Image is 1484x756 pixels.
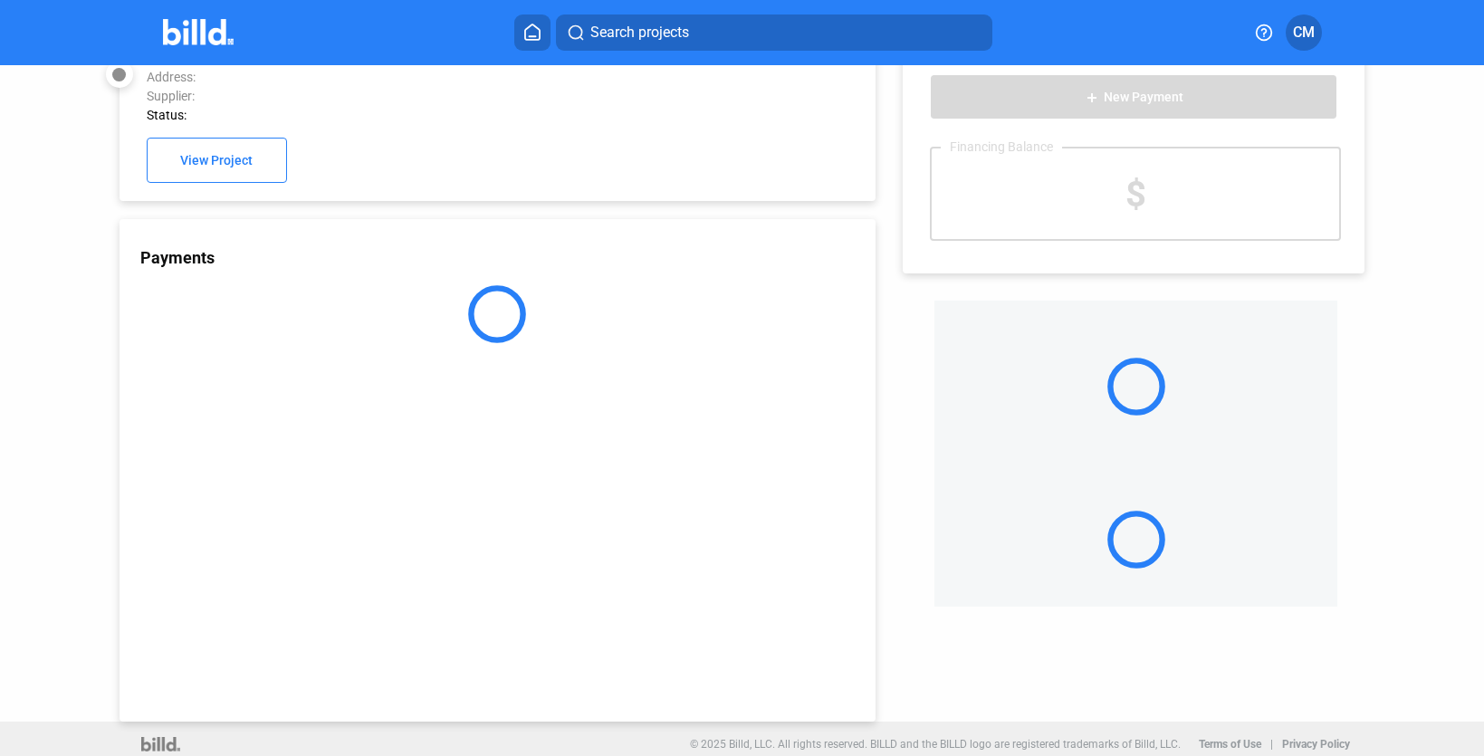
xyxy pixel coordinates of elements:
[941,139,1062,154] div: Financing Balance
[930,74,1337,120] button: New Payment
[1085,91,1099,105] mat-icon: add
[1199,738,1261,751] b: Terms of Use
[1104,91,1183,105] span: New Payment
[147,89,708,103] div: Supplier:
[180,154,253,168] span: View Project
[1293,22,1315,43] span: CM
[556,14,992,51] button: Search projects
[1282,738,1350,751] b: Privacy Policy
[1286,14,1322,51] button: CM
[140,248,876,267] div: Payments
[141,737,180,751] img: logo
[1270,738,1273,751] p: |
[690,738,1181,751] p: © 2025 Billd, LLC. All rights reserved. BILLD and the BILLD logo are registered trademarks of Bil...
[147,138,287,183] button: View Project
[147,108,708,122] div: Status:
[932,148,1339,239] div: $
[163,19,235,45] img: Billd Company Logo
[590,22,689,43] span: Search projects
[147,70,708,84] div: Address:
